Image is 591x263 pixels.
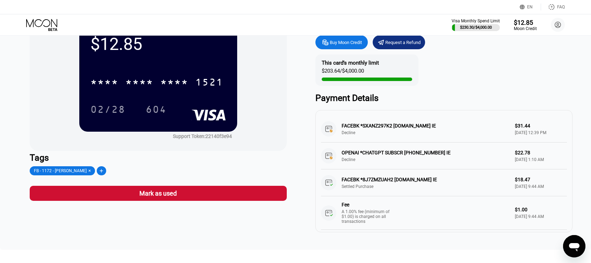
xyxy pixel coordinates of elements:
[452,19,500,31] div: Visa Monthly Spend Limit$230.30/$4,000.00
[195,78,223,89] div: 1521
[140,101,172,118] div: 604
[342,202,391,207] div: Fee
[527,5,533,9] div: EN
[173,133,232,139] div: Support Token:22140f3e94
[322,68,364,78] div: $203.64 / $4,000.00
[30,153,287,163] div: Tags
[520,3,541,10] div: EN
[342,209,394,224] div: A 1.00% fee (minimum of $1.00) is charged on all transactions
[452,19,500,23] div: Visa Monthly Spend Limit
[90,105,125,116] div: 02/28
[173,133,232,139] div: Support Token: 22140f3e94
[330,39,362,45] div: Buy Moon Credit
[322,60,379,66] div: This card’s monthly limit
[557,5,565,9] div: FAQ
[139,189,177,197] div: Mark as used
[90,34,226,54] div: $12.85
[460,25,492,30] div: $230.30 / $4,000.00
[515,207,567,212] div: $1.00
[514,19,537,31] div: $12.85Moon Credit
[315,93,572,103] div: Payment Details
[373,35,425,49] div: Request a Refund
[541,3,565,10] div: FAQ
[34,168,87,173] div: FB - 1172 - [PERSON_NAME]
[514,26,537,31] div: Moon Credit
[30,186,287,201] div: Mark as used
[85,101,131,118] div: 02/28
[321,196,567,230] div: FeeA 1.00% fee (minimum of $1.00) is charged on all transactions$1.00[DATE] 9:44 AM
[563,235,585,257] iframe: Button to launch messaging window
[315,35,368,49] div: Buy Moon Credit
[515,214,567,219] div: [DATE] 9:44 AM
[514,19,537,26] div: $12.85
[385,39,421,45] div: Request a Refund
[146,105,167,116] div: 604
